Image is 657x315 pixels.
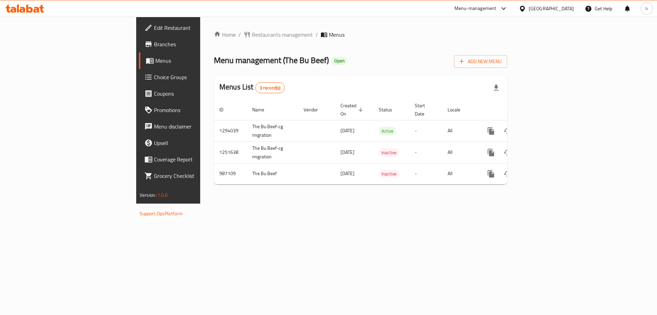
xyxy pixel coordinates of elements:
[409,120,442,142] td: -
[315,31,318,39] li: /
[214,31,507,39] nav: breadcrumb
[442,120,477,142] td: All
[379,106,401,114] span: Status
[154,106,241,114] span: Promotions
[499,144,516,161] button: Change Status
[415,101,434,118] span: Start Date
[499,123,516,139] button: Change Status
[219,82,285,93] h2: Menus List
[139,151,246,168] a: Coverage Report
[409,163,442,184] td: -
[139,69,246,85] a: Choice Groups
[155,57,241,65] span: Menus
[139,52,246,69] a: Menus
[214,52,329,68] span: Menu management ( The Bu Beef )
[252,31,313,39] span: Restaurants management
[139,20,246,36] a: Edit Restaurant
[154,122,241,131] span: Menu disclaimer
[379,149,399,157] span: Inactive
[154,172,241,180] span: Grocery Checklist
[154,89,241,98] span: Coupons
[247,142,298,163] td: The Bu Beef-cg migration
[379,148,399,157] div: Inactive
[483,166,499,182] button: more
[139,168,246,184] a: Grocery Checklist
[645,5,648,12] span: h
[154,24,241,32] span: Edit Restaurant
[460,57,502,66] span: Add New Menu
[140,209,183,218] a: Support.OpsPlatform
[442,142,477,163] td: All
[379,170,399,178] span: Inactive
[154,155,241,163] span: Coverage Report
[379,127,396,135] span: Active
[454,55,507,68] button: Add New Menu
[340,148,355,157] span: [DATE]
[247,120,298,142] td: The Bu Beef-cg migration
[244,31,313,39] a: Restaurants management
[252,106,273,114] span: Name
[442,163,477,184] td: All
[139,102,246,118] a: Promotions
[304,106,327,114] span: Vendor
[488,80,504,96] div: Export file
[340,101,365,118] span: Created On
[329,31,345,39] span: Menus
[483,123,499,139] button: more
[448,106,469,114] span: Locale
[214,99,554,184] table: enhanced table
[157,191,168,199] span: 1.0.0
[140,202,171,211] span: Get support on:
[140,191,156,199] span: Version:
[529,5,574,12] div: [GEOGRAPHIC_DATA]
[139,135,246,151] a: Upsell
[154,139,241,147] span: Upsell
[379,170,399,178] div: Inactive
[477,99,554,120] th: Actions
[340,169,355,178] span: [DATE]
[154,40,241,48] span: Branches
[332,58,347,64] span: Open
[454,4,497,13] div: Menu-management
[139,36,246,52] a: Branches
[332,57,347,65] div: Open
[409,142,442,163] td: -
[139,85,246,102] a: Coupons
[255,82,285,93] div: Total records count
[340,126,355,135] span: [DATE]
[483,144,499,161] button: more
[154,73,241,81] span: Choice Groups
[256,85,285,91] span: 3 record(s)
[219,106,232,114] span: ID
[139,118,246,135] a: Menu disclaimer
[247,163,298,184] td: The Bu Beef
[499,166,516,182] button: Change Status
